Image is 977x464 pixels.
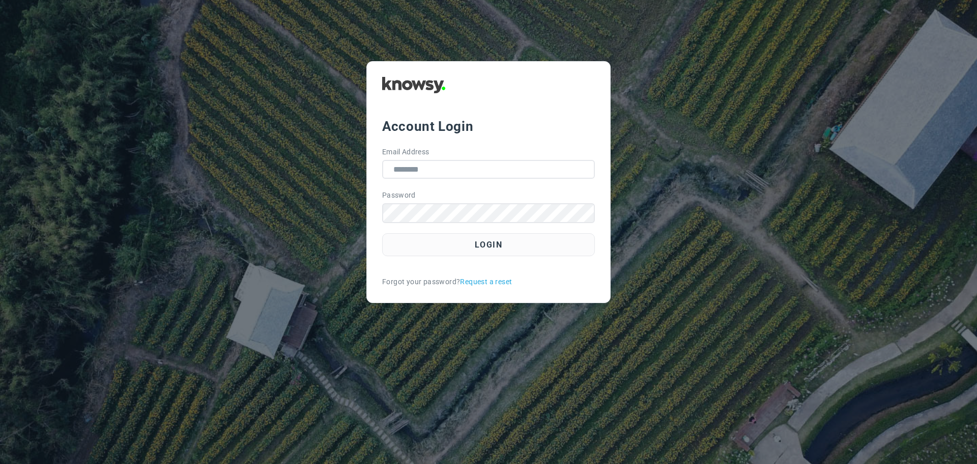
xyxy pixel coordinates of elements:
[382,277,595,287] div: Forgot your password?
[460,277,512,287] a: Request a reset
[382,190,416,201] label: Password
[382,117,595,135] div: Account Login
[382,147,429,157] label: Email Address
[382,233,595,256] button: Login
